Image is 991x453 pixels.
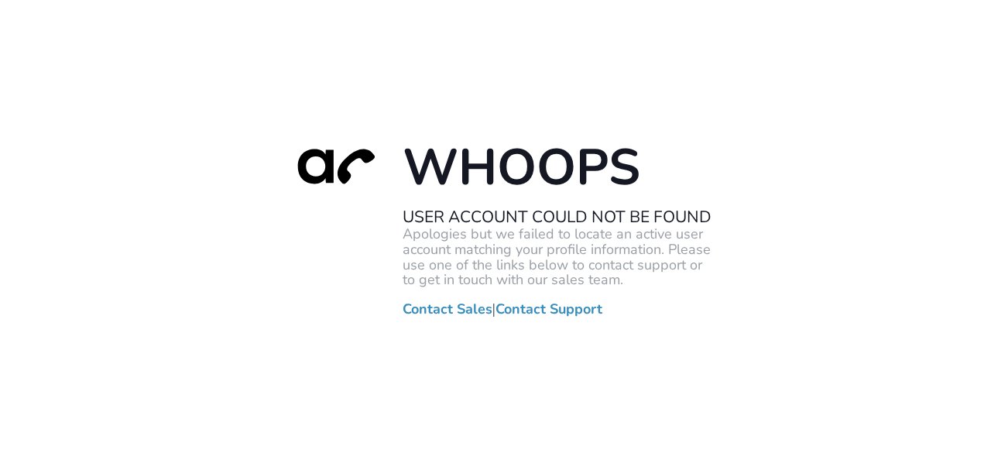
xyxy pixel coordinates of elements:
p: Apologies but we failed to locate an active user account matching your profile information. Pleas... [403,227,712,288]
h1: Whoops [403,136,712,198]
a: Contact Sales [403,302,492,317]
a: Contact Support [495,302,602,317]
h2: User Account Could Not Be Found [403,207,712,227]
div: | [279,136,712,317]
